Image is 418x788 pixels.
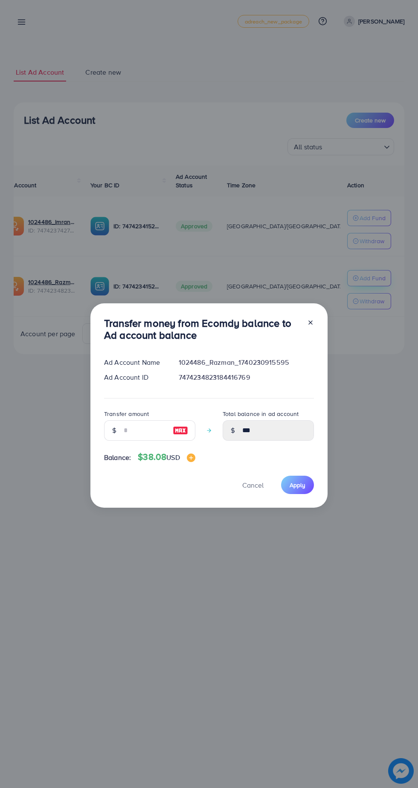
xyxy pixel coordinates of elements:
[104,453,131,462] span: Balance:
[166,453,180,462] span: USD
[104,410,149,418] label: Transfer amount
[281,476,314,494] button: Apply
[104,317,300,342] h3: Transfer money from Ecomdy balance to Ad account balance
[172,372,321,382] div: 7474234823184416769
[138,452,195,462] h4: $38.08
[232,476,274,494] button: Cancel
[97,358,172,367] div: Ad Account Name
[242,480,264,490] span: Cancel
[187,454,195,462] img: image
[290,481,305,489] span: Apply
[223,410,299,418] label: Total balance in ad account
[173,425,188,436] img: image
[97,372,172,382] div: Ad Account ID
[172,358,321,367] div: 1024486_Razman_1740230915595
